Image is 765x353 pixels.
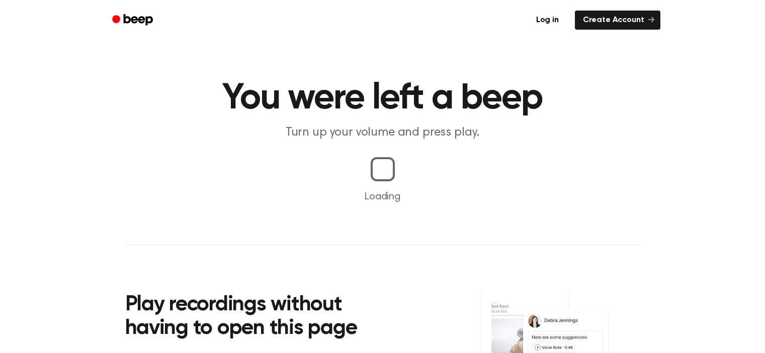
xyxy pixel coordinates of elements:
[575,11,660,30] a: Create Account
[125,293,396,341] h2: Play recordings without having to open this page
[12,189,753,204] p: Loading
[190,125,576,141] p: Turn up your volume and press play.
[526,9,569,32] a: Log in
[105,11,162,30] a: Beep
[125,80,640,116] h1: You were left a beep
